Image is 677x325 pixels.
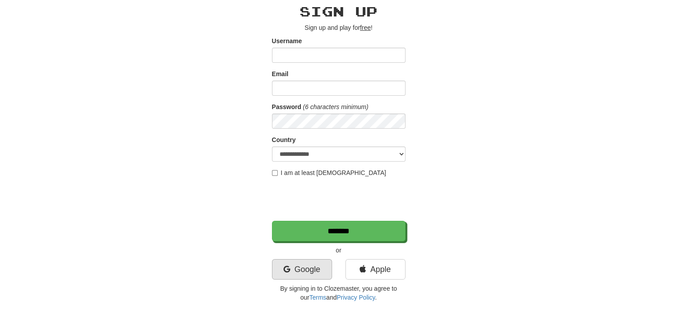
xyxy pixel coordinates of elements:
[309,294,326,301] a: Terms
[272,69,288,78] label: Email
[272,37,302,45] label: Username
[336,294,375,301] a: Privacy Policy
[345,259,405,280] a: Apple
[272,259,332,280] a: Google
[360,24,371,31] u: free
[272,102,301,111] label: Password
[272,135,296,144] label: Country
[272,182,407,216] iframe: reCAPTCHA
[272,246,405,255] p: or
[303,103,369,110] em: (6 characters minimum)
[272,4,405,19] h2: Sign up
[272,284,405,302] p: By signing in to Clozemaster, you agree to our and .
[272,170,278,176] input: I am at least [DEMOGRAPHIC_DATA]
[272,168,386,177] label: I am at least [DEMOGRAPHIC_DATA]
[272,23,405,32] p: Sign up and play for !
